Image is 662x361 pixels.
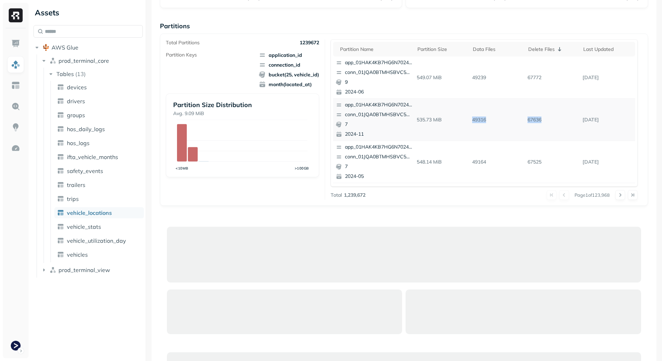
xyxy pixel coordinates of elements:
span: vehicle_utilization_day [67,237,126,244]
tspan: >100GB [294,166,309,171]
button: app_01HAK4KB7HG6N7024210G3S8D5conn_01JQA0BTMHSBVC5PPGC0CTA6VH92024-06 [333,57,415,98]
p: conn_01JQA0BTMHSBVC5PPGC0CTA6VH [345,153,413,160]
span: drivers [67,98,85,105]
div: Delete Files [528,45,577,53]
p: 2024-11 [345,131,413,138]
p: conn_01JQA0BTMHSBVC5PPGC0CTA6VH [345,69,413,76]
p: 535.73 MiB [414,114,469,126]
span: vehicles [67,251,88,258]
p: Total [331,192,342,198]
p: 67636 [525,114,580,126]
p: Total Partitions [166,39,200,46]
button: prod_terminal_view [40,264,143,276]
a: ifta_vehicle_months [54,151,144,163]
p: 67525 [525,156,580,168]
p: 1,239,672 [344,192,365,198]
span: trailers [67,181,85,188]
span: hos_logs [67,140,90,146]
img: table [57,209,64,216]
span: prod_terminal_core [59,57,109,64]
img: namespace [49,57,56,64]
p: 49316 [469,114,525,126]
span: application_id [259,52,319,59]
span: vehicle_locations [67,209,112,216]
p: 549.07 MiB [414,72,469,84]
img: root [43,44,49,51]
a: safety_events [54,165,144,176]
p: 1239672 [300,39,319,46]
img: Dashboard [11,39,20,48]
a: devices [54,82,144,93]
button: prod_terminal_core [40,55,143,66]
img: table [57,153,64,160]
p: app_01HAK4KB7HG6N7024210G3S8D5 [345,144,413,151]
img: table [57,181,64,188]
span: groups [67,112,85,119]
img: Asset Explorer [11,81,20,90]
a: vehicle_stats [54,221,144,232]
p: Sep 12, 2025 [580,156,635,168]
tspan: <10MB [176,166,188,171]
span: ifta_vehicle_months [67,153,118,160]
a: hos_daily_logs [54,123,144,135]
img: Terminal [11,341,21,351]
button: AWS Glue [33,42,143,53]
img: Insights [11,123,20,132]
p: Avg. 9.09 MiB [173,110,312,117]
img: table [57,98,64,105]
a: vehicles [54,249,144,260]
img: table [57,140,64,146]
span: month(located_at) [259,81,319,88]
a: trips [54,193,144,204]
img: Query Explorer [11,102,20,111]
span: vehicle_stats [67,223,101,230]
p: app_01HAK4KB7HG6N7024210G3S8D5 [345,101,413,108]
p: Sep 11, 2025 [580,114,635,126]
p: 2024-06 [345,89,413,96]
img: namespace [49,266,56,273]
button: app_01HAK4KB7HG6N7024210G3S8D5conn_01JQA0BTMHSBVC5PPGC0CTA6VH72024-11 [333,99,415,141]
a: trailers [54,179,144,190]
button: Tables(13) [47,68,144,80]
a: vehicle_locations [54,207,144,218]
p: conn_01JQA0BTMHSBVC5PPGC0CTA6VH [345,111,413,118]
img: table [57,237,64,244]
div: Partition name [340,46,411,53]
span: prod_terminal_view [59,266,110,273]
button: app_01HAK4KB7HG6N7024210G3S8D5conn_01JQA0BTMHSBVC5PPGC0CTA6VH92025-04 [333,183,415,225]
img: table [57,195,64,202]
img: table [57,112,64,119]
div: Assets [33,7,143,18]
div: Partition size [417,46,466,53]
a: hos_logs [54,137,144,149]
span: hos_daily_logs [67,126,105,133]
p: 49239 [469,72,525,84]
span: AWS Glue [52,44,78,51]
p: Partition Size Distribution [173,101,312,109]
img: table [57,126,64,133]
img: table [57,84,64,91]
a: groups [54,110,144,121]
img: table [57,251,64,258]
p: ( 13 ) [75,70,86,77]
div: Last updated [583,46,632,53]
p: Partitions [160,22,648,30]
span: connection_id [259,61,319,68]
button: app_01HAK4KB7HG6N7024210G3S8D5conn_01JQA0BTMHSBVC5PPGC0CTA6VH72024-05 [333,141,415,183]
img: Optimization [11,144,20,153]
img: Ryft [9,8,23,22]
p: 7 [345,163,413,170]
p: 7 [345,121,413,128]
p: Sep 12, 2025 [580,72,635,84]
p: app_01HAK4KB7HG6N7024210G3S8D5 [345,59,413,66]
p: 548.14 MiB [414,156,469,168]
p: 67772 [525,72,580,84]
img: table [57,223,64,230]
p: Partition Keys [166,52,197,58]
p: Page 1 of 123,968 [575,192,610,198]
span: trips [67,195,79,202]
img: table [57,167,64,174]
a: vehicle_utilization_day [54,235,144,246]
a: drivers [54,96,144,107]
p: 49164 [469,156,525,168]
